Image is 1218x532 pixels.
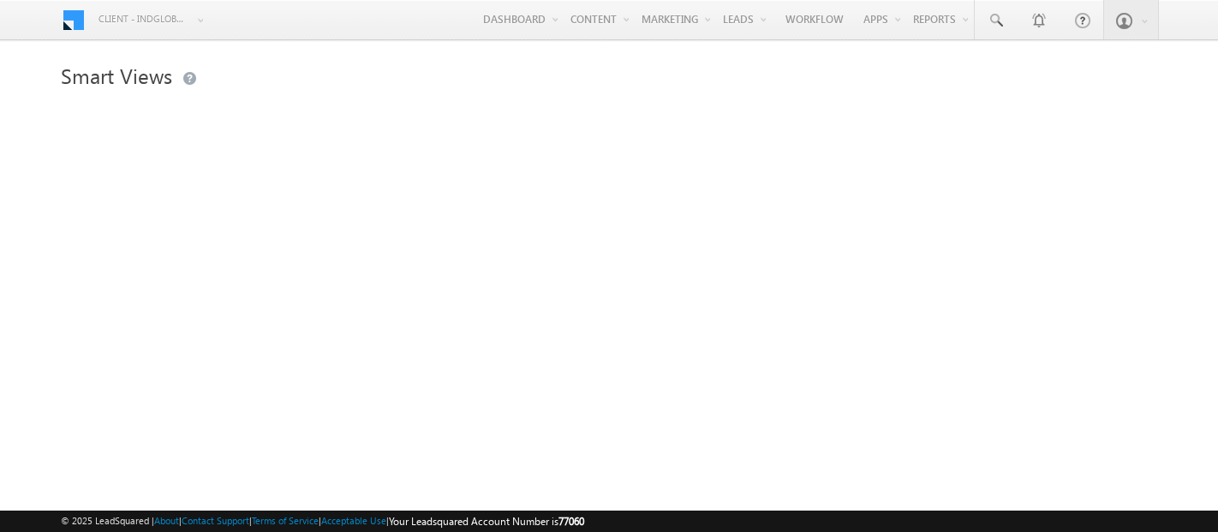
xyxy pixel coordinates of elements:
[182,515,249,526] a: Contact Support
[252,515,319,526] a: Terms of Service
[154,515,179,526] a: About
[558,515,584,528] span: 77060
[61,62,172,89] span: Smart Views
[321,515,386,526] a: Acceptable Use
[389,515,584,528] span: Your Leadsquared Account Number is
[61,513,584,529] span: © 2025 LeadSquared | | | | |
[99,10,188,27] span: Client - indglobal1 (77060)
